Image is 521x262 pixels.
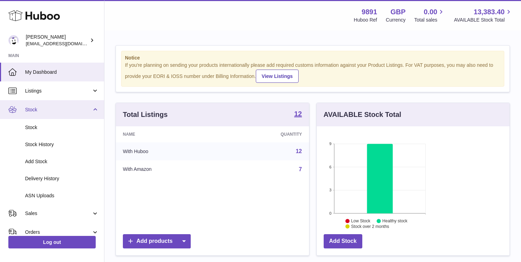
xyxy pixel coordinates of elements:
text: Stock over 2 months [351,224,389,229]
strong: GBP [390,7,405,17]
span: Stock [25,106,92,113]
td: With Amazon [116,160,221,178]
span: Stock History [25,141,99,148]
a: 12 [294,110,302,119]
a: 12 [296,148,302,154]
span: Stock [25,124,99,131]
strong: 12 [294,110,302,117]
span: AVAILABLE Stock Total [454,17,513,23]
text: Healthy stock [382,219,408,223]
text: 3 [329,188,331,192]
a: 13,383.40 AVAILABLE Stock Total [454,7,513,23]
span: [EMAIL_ADDRESS][DOMAIN_NAME] [26,41,102,46]
text: 9 [329,142,331,146]
span: 13,383.40 [474,7,505,17]
text: 0 [329,211,331,215]
h3: Total Listings [123,110,168,119]
a: Add Stock [324,234,362,248]
span: Delivery History [25,175,99,182]
th: Quantity [221,126,309,142]
a: View Listings [256,70,299,83]
div: If you're planning on sending your products internationally please add required customs informati... [125,62,500,83]
a: 7 [299,166,302,172]
strong: Notice [125,55,500,61]
div: [PERSON_NAME] [26,34,88,47]
span: Listings [25,88,92,94]
text: 6 [329,165,331,169]
div: Huboo Ref [354,17,377,23]
span: Total sales [414,17,445,23]
text: Low Stock [351,219,370,223]
div: Currency [386,17,406,23]
th: Name [116,126,221,142]
h3: AVAILABLE Stock Total [324,110,401,119]
strong: 9891 [362,7,377,17]
img: ro@thebitterclub.co.uk [8,35,19,46]
span: ASN Uploads [25,192,99,199]
a: Add products [123,234,191,248]
span: Add Stock [25,158,99,165]
a: 0.00 Total sales [414,7,445,23]
span: Sales [25,210,92,217]
td: With Huboo [116,142,221,160]
span: My Dashboard [25,69,99,76]
span: Orders [25,229,92,236]
span: 0.00 [424,7,437,17]
a: Log out [8,236,96,248]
